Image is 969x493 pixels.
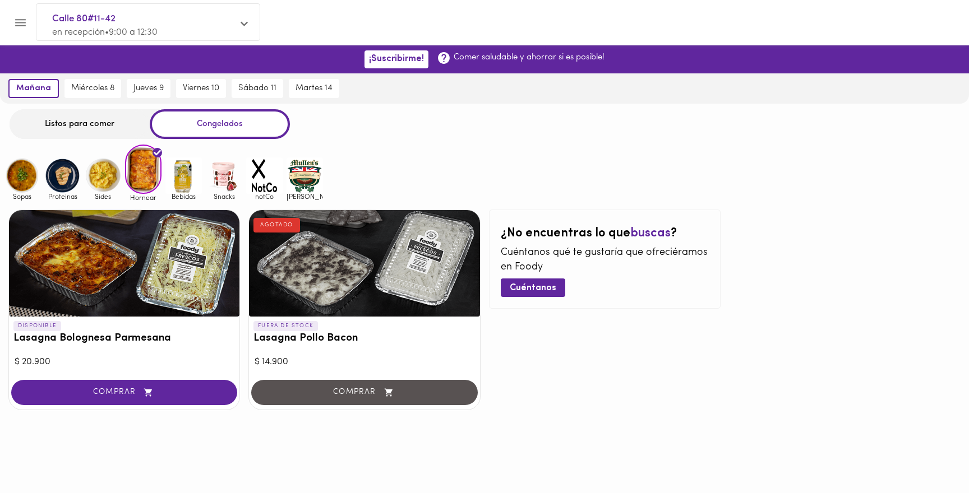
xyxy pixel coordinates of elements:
span: Proteinas [44,193,81,200]
button: Cuéntanos [501,278,565,297]
button: COMPRAR [11,380,237,405]
span: Bebidas [165,193,202,200]
div: Congelados [150,109,290,139]
span: [PERSON_NAME] [287,193,323,200]
div: Listos para comer [10,109,150,139]
span: Cuéntanos [510,283,556,294]
span: sábado 11 [238,83,276,94]
h2: ¿No encuentras lo que ? [501,227,709,240]
iframe: Messagebird Livechat Widget [904,428,958,482]
img: Sopas [4,157,40,194]
span: Sides [85,193,121,200]
span: martes 14 [296,83,333,94]
p: DISPONIBLE [13,321,61,331]
div: Lasagna Bolognesa Parmesana [9,210,239,317]
button: sábado 11 [232,79,283,98]
img: Snacks [206,157,242,194]
div: $ 20.900 [15,356,234,369]
span: Snacks [206,193,242,200]
p: Comer saludable y ahorrar si es posible! [454,52,605,63]
img: Bebidas [165,157,202,194]
div: Lasagna Pollo Bacon [249,210,479,317]
span: Calle 80#11-42 [52,12,233,26]
span: en recepción • 9:00 a 12:30 [52,28,158,37]
p: Cuéntanos qué te gustaría que ofreciéramos en Foody [501,246,709,275]
span: COMPRAR [25,388,223,397]
span: miércoles 8 [71,83,114,94]
img: notCo [246,157,283,194]
img: mullens [287,157,323,194]
span: Hornear [125,194,161,201]
span: buscas [630,227,671,240]
h3: Lasagna Pollo Bacon [253,333,475,345]
button: jueves 9 [127,79,170,98]
div: AGOTADO [253,218,300,232]
span: jueves 9 [133,83,164,94]
button: Menu [7,9,34,36]
button: miércoles 8 [64,79,121,98]
img: Sides [85,157,121,194]
div: $ 14.900 [255,356,474,369]
button: martes 14 [289,79,339,98]
span: notCo [246,193,283,200]
button: ¡Suscribirme! [364,50,428,68]
p: FUERA DE STOCK [253,321,318,331]
img: Proteinas [44,157,81,194]
span: viernes 10 [183,83,219,94]
h3: Lasagna Bolognesa Parmesana [13,333,235,345]
button: viernes 10 [176,79,226,98]
span: mañana [16,83,51,94]
span: Sopas [4,193,40,200]
img: Hornear [125,145,161,194]
span: ¡Suscribirme! [369,54,424,64]
button: mañana [8,79,59,98]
